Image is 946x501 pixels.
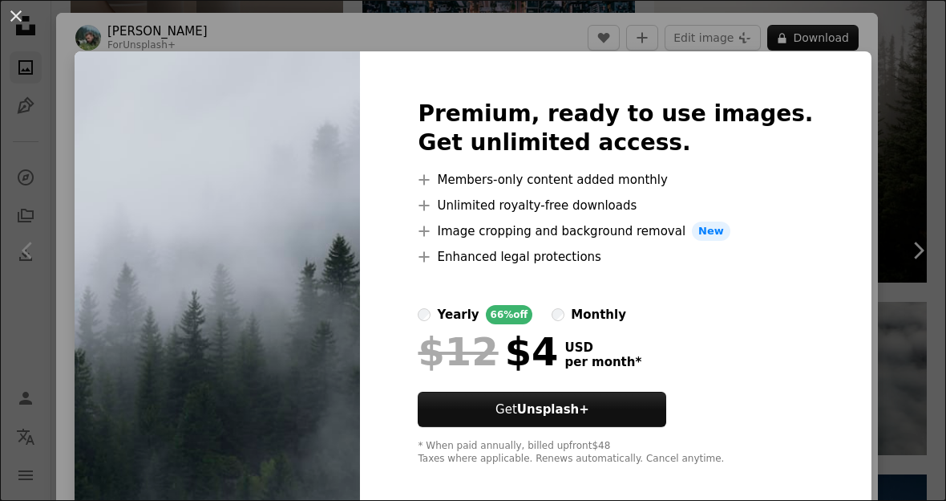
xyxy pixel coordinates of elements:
input: monthly [552,308,564,321]
input: yearly66%off [418,308,431,321]
li: Enhanced legal protections [418,247,813,267]
span: New [692,222,730,241]
span: USD [564,340,641,355]
div: $4 [418,331,558,373]
h2: Premium, ready to use images. Get unlimited access. [418,100,813,157]
span: $12 [418,331,498,373]
li: Members-only content added monthly [418,170,813,189]
li: Unlimited royalty-free downloads [418,196,813,215]
strong: Unsplash+ [517,402,589,417]
div: * When paid annually, billed upfront $48 Taxes where applicable. Renews automatically. Cancel any... [418,440,813,466]
div: monthly [571,305,626,324]
span: per month * [564,355,641,369]
div: 66% off [486,305,533,324]
button: GetUnsplash+ [418,392,666,427]
div: yearly [437,305,479,324]
li: Image cropping and background removal [418,222,813,241]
